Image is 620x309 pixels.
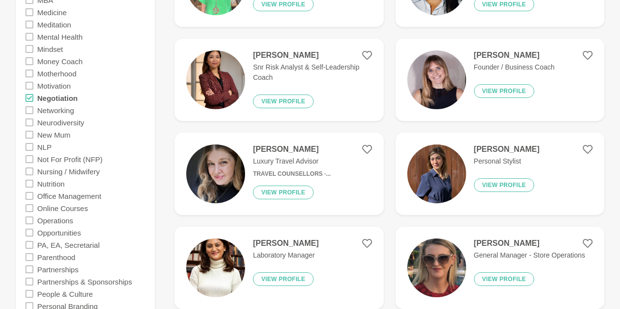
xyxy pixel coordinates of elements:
label: Partnerships [37,263,78,275]
label: Online Courses [37,202,88,214]
h4: [PERSON_NAME] [253,50,372,60]
img: 6da8e30d5d51bca7fe11884aba5cbe0686458709-561x671.jpg [407,238,466,297]
label: People & Culture [37,287,93,300]
p: General Manager - Store Operations [474,250,585,261]
img: 44abc878b66cc862c93ded0877c068febebe65ff-1007x864.jpg [407,144,466,203]
button: View profile [474,84,535,98]
img: f71c9bf4a62ea6f2114306318f718a7e6bab06eb-1080x1080.png [186,144,245,203]
label: Money Coach [37,55,83,67]
button: View profile [474,272,535,286]
a: [PERSON_NAME]General Manager - Store OperationsView profile [396,227,604,309]
h6: Travel Counsellors ·... [253,170,331,178]
p: Luxury Travel Advisor [253,156,331,166]
label: Neurodiversity [37,116,84,128]
p: Personal Stylist [474,156,540,166]
label: Operations [37,214,73,226]
label: Motherhood [37,67,76,79]
h4: [PERSON_NAME] [253,144,331,154]
a: [PERSON_NAME]Founder / Business CoachView profile [396,39,604,121]
label: PA, EA, Secretarial [37,238,99,251]
p: Founder / Business Coach [474,62,555,72]
a: [PERSON_NAME]Personal StylistView profile [396,133,604,215]
label: Medicine [37,6,67,18]
label: Meditation [37,18,71,30]
label: Nursing / Midwifery [37,165,100,177]
p: Laboratory Manager [253,250,319,261]
label: Office Management [37,190,101,202]
img: 774805d3192556c3b0b69e5ddd4a390acf571c7b-1500x2000.jpg [186,50,245,109]
label: Motivation [37,79,71,92]
a: [PERSON_NAME]Snr Risk Analyst & Self-Leadership CoachView profile [174,39,383,121]
img: b95f9b8c1440474f8d881448db660a8f13d9f5bd-683x1024.jpg [186,238,245,297]
label: New Mum [37,128,71,141]
label: Parenthood [37,251,75,263]
h4: [PERSON_NAME] [253,238,319,248]
p: Snr Risk Analyst & Self-Leadership Coach [253,62,372,83]
label: Opportunities [37,226,81,238]
label: Negotiation [37,92,78,104]
label: NLP [37,141,51,153]
button: View profile [253,95,314,108]
h4: [PERSON_NAME] [474,50,555,60]
button: View profile [253,186,314,199]
label: Mental Health [37,30,83,43]
button: View profile [474,178,535,192]
a: [PERSON_NAME]Laboratory ManagerView profile [174,227,383,309]
button: View profile [253,272,314,286]
label: Mindset [37,43,63,55]
a: [PERSON_NAME]Luxury Travel AdvisorTravel Counsellors ·...View profile [174,133,383,215]
img: 6cdf9e4a07ba1d4ff86fe29070785dd57e4211da-593x640.jpg [407,50,466,109]
label: Not For Profit (NFP) [37,153,102,165]
label: Partnerships & Sponsorships [37,275,132,287]
h4: [PERSON_NAME] [474,238,585,248]
label: Networking [37,104,74,116]
h4: [PERSON_NAME] [474,144,540,154]
label: Nutrition [37,177,65,190]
